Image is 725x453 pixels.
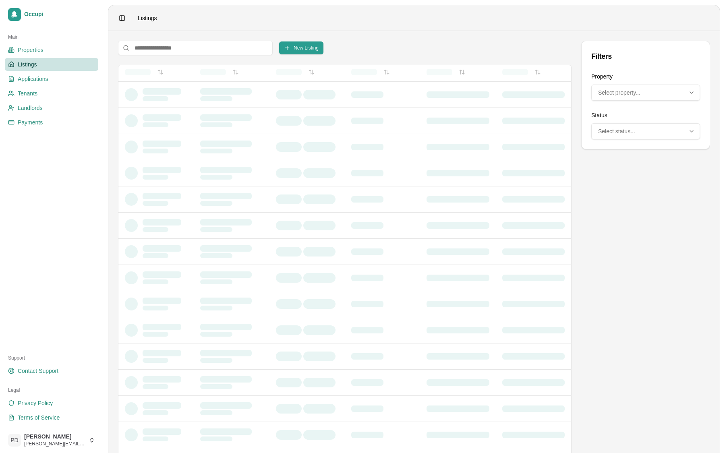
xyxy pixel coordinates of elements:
button: PD[PERSON_NAME][PERSON_NAME][EMAIL_ADDRESS][DOMAIN_NAME] [5,430,98,450]
span: Payments [18,118,43,126]
a: Properties [5,43,98,56]
a: Terms of Service [5,411,98,424]
button: Multi-select: 0 of 0 options selected. Select property... [591,85,700,101]
a: Applications [5,72,98,85]
span: PD [8,434,21,447]
span: Select status... [598,127,635,135]
span: [PERSON_NAME][EMAIL_ADDRESS][DOMAIN_NAME] [24,441,85,447]
a: Payments [5,116,98,129]
span: Tenants [18,89,37,97]
span: Terms of Service [18,414,60,422]
label: Property [591,73,613,80]
div: Support [5,352,98,364]
button: Multi-select: 0 of 4 options selected. Select status... [591,123,700,139]
span: Applications [18,75,48,83]
a: Landlords [5,101,98,114]
span: Contact Support [18,367,58,375]
span: Select property... [598,89,640,97]
div: Filters [591,51,700,62]
span: Listings [138,14,157,22]
span: [PERSON_NAME] [24,433,85,441]
nav: breadcrumb [138,14,157,22]
a: Occupi [5,5,98,24]
span: Landlords [18,104,43,112]
a: Privacy Policy [5,397,98,410]
span: Listings [18,60,37,68]
label: Status [591,112,607,118]
a: Contact Support [5,364,98,377]
div: Legal [5,384,98,397]
span: Properties [18,46,43,54]
span: Privacy Policy [18,399,53,407]
a: Tenants [5,87,98,100]
span: New Listing [294,45,319,51]
span: Occupi [24,11,95,18]
div: Main [5,31,98,43]
a: Listings [5,58,98,71]
button: New Listing [279,41,323,54]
